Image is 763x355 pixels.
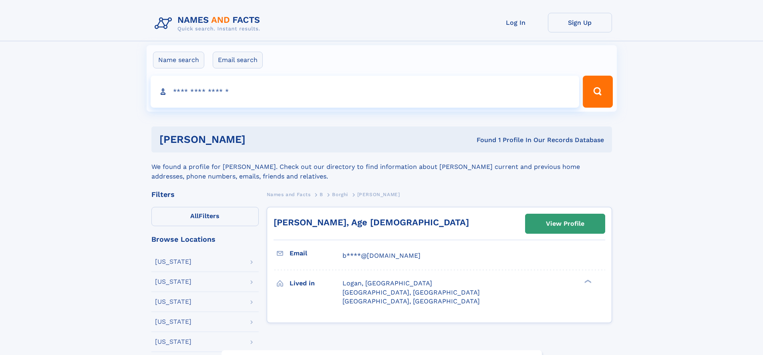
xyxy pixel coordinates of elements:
a: Log In [484,13,548,32]
img: Logo Names and Facts [151,13,267,34]
h3: Lived in [290,277,342,290]
div: ❯ [582,279,592,284]
span: All [190,212,199,220]
span: [GEOGRAPHIC_DATA], [GEOGRAPHIC_DATA] [342,297,480,305]
label: Filters [151,207,259,226]
a: B [320,189,323,199]
div: View Profile [546,215,584,233]
input: search input [151,76,580,108]
div: [US_STATE] [155,299,191,305]
button: Search Button [583,76,612,108]
div: Filters [151,191,259,198]
span: Borghi [332,192,348,197]
span: [PERSON_NAME] [357,192,400,197]
span: B [320,192,323,197]
h3: Email [290,247,342,260]
a: Names and Facts [267,189,311,199]
div: [US_STATE] [155,279,191,285]
div: We found a profile for [PERSON_NAME]. Check out our directory to find information about [PERSON_N... [151,152,612,181]
label: Name search [153,52,204,68]
a: Sign Up [548,13,612,32]
span: [GEOGRAPHIC_DATA], [GEOGRAPHIC_DATA] [342,289,480,296]
span: Logan, [GEOGRAPHIC_DATA] [342,279,432,287]
div: Found 1 Profile In Our Records Database [361,136,604,144]
div: [US_STATE] [155,319,191,325]
a: Borghi [332,189,348,199]
a: View Profile [525,214,605,233]
div: [US_STATE] [155,259,191,265]
div: Browse Locations [151,236,259,243]
div: [US_STATE] [155,339,191,345]
h1: [PERSON_NAME] [159,134,361,144]
label: Email search [213,52,263,68]
a: [PERSON_NAME], Age [DEMOGRAPHIC_DATA] [274,217,469,227]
